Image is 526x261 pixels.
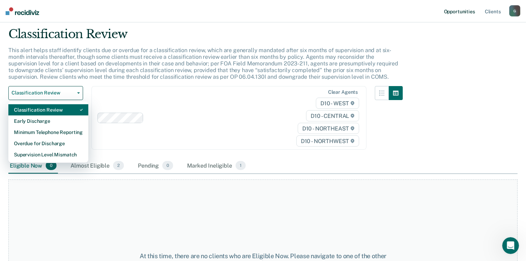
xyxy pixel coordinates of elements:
[186,158,247,174] div: Marked Ineligible1
[162,161,173,170] span: 0
[502,237,519,254] iframe: Intercom live chat
[14,127,83,138] div: Minimum Telephone Reporting
[14,138,83,149] div: Overdue for Discharge
[296,135,359,147] span: D10 - NORTHWEST
[14,149,83,160] div: Supervision Level Mismatch
[8,47,398,80] p: This alert helps staff identify clients due or overdue for a classification review, which are gen...
[14,104,83,115] div: Classification Review
[12,90,74,96] span: Classification Review
[46,161,57,170] span: 0
[316,98,359,109] span: D10 - WEST
[113,161,124,170] span: 2
[8,158,58,174] div: Eligible Now0
[8,27,403,47] div: Classification Review
[8,86,83,100] button: Classification Review
[509,5,520,16] button: G
[6,7,39,15] img: Recidiviz
[136,158,175,174] div: Pending0
[14,115,83,127] div: Early Discharge
[236,161,246,170] span: 1
[328,89,358,95] div: Clear agents
[69,158,125,174] div: Almost Eligible2
[306,110,359,121] span: D10 - CENTRAL
[298,123,359,134] span: D10 - NORTHEAST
